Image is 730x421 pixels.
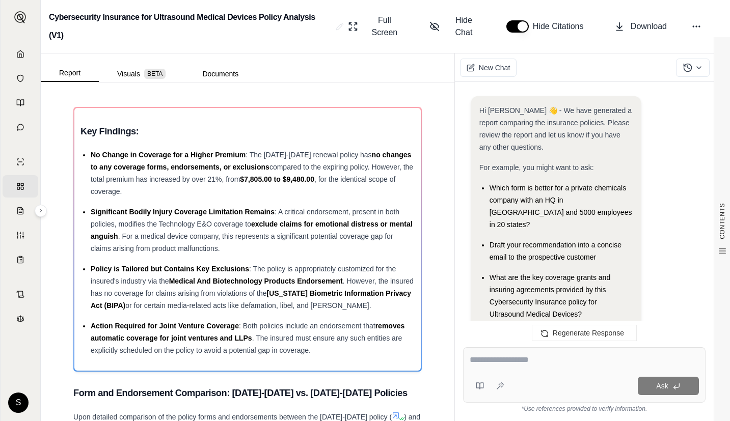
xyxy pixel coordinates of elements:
span: CONTENTS [718,203,726,239]
span: Hide Citations [533,20,590,33]
span: Significant Bodily Injury Coverage Limitation Remains [91,208,275,216]
a: Single Policy [3,151,38,173]
a: Prompt Library [3,92,38,114]
div: S [8,392,29,413]
span: Action Required for Joint Venture Coverage [91,322,239,330]
a: Contract Analysis [3,283,38,305]
button: Expand sidebar [35,205,47,217]
button: New Chat [460,59,517,77]
span: Download [631,20,667,33]
span: or for certain media-related acts like defamation, libel, and [PERSON_NAME]. [125,301,371,310]
span: New Chat [479,63,510,73]
h3: Key Findings: [80,122,415,141]
span: Hide Chat [446,14,482,39]
span: Ask [656,382,668,390]
span: Policy is Tailored but Contains Key Exclusions [91,265,249,273]
span: $7,805.00 to $9,480.00 [240,175,314,183]
button: Ask [638,377,699,395]
button: Expand sidebar [10,7,31,27]
a: Policy Comparisons [3,175,38,198]
a: Legal Search Engine [3,307,38,330]
div: *Use references provided to verify information. [463,403,706,413]
span: : The [DATE]-[DATE] renewal policy has [246,151,371,159]
a: Home [3,43,38,65]
span: Upon detailed comparison of the policy forms and endorsements between the [DATE]-[DATE] policy ( [73,413,392,421]
button: Visuals [99,66,184,82]
span: Medical And Biotechnology Products Endorsement [169,277,343,285]
button: Download [610,16,671,37]
h2: Cybersecurity Insurance for Ultrasound Medical Devices Policy Analysis (V1) [49,8,332,45]
span: . For a medical device company, this represents a significant potential coverage gap for claims a... [91,232,393,252]
a: Claim Coverage [3,200,38,222]
span: Which form is better for a private chemicals company with an HQ in [GEOGRAPHIC_DATA] and 5000 emp... [490,184,632,229]
span: No Change in Coverage for a Higher Premium [91,151,246,159]
img: Expand sidebar [14,11,26,23]
span: Regenerate Response [553,329,624,337]
a: Documents Vault [3,67,38,90]
span: [US_STATE] Biometric Information Privacy Act (BIPA) [91,289,411,310]
a: Chat [3,116,38,138]
span: Full Screen [364,14,405,39]
span: exclude claims for emotional distress or mental anguish [91,220,413,240]
button: Hide Chat [425,10,486,43]
span: BETA [144,69,166,79]
button: Regenerate Response [532,325,637,341]
button: Report [41,65,99,82]
button: Documents [184,66,257,82]
h3: Form and Endorsement Comparison: [DATE]-[DATE] vs. [DATE]-[DATE] Policies [73,384,422,402]
span: Draft your recommendation into a concise email to the prospective customer [490,241,621,261]
span: : Both policies include an endorsement that [239,322,375,330]
button: Full Screen [344,10,409,43]
span: Hi [PERSON_NAME] 👋 - We have generated a report comparing the insurance policies. Please review t... [479,106,632,151]
span: For example, you might want to ask: [479,163,594,172]
a: Coverage Table [3,248,38,271]
a: Custom Report [3,224,38,246]
span: What are the key coverage grants and insuring agreements provided by this Cybersecurity Insurance... [490,273,610,318]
